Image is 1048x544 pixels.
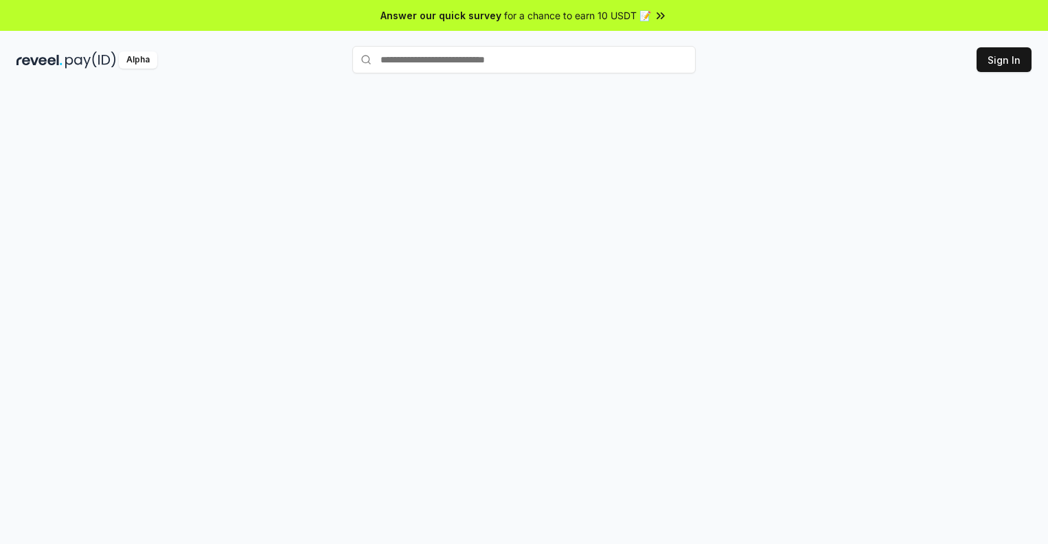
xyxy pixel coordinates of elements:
[119,51,157,69] div: Alpha
[977,47,1032,72] button: Sign In
[16,51,62,69] img: reveel_dark
[504,8,651,23] span: for a chance to earn 10 USDT 📝
[380,8,501,23] span: Answer our quick survey
[65,51,116,69] img: pay_id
